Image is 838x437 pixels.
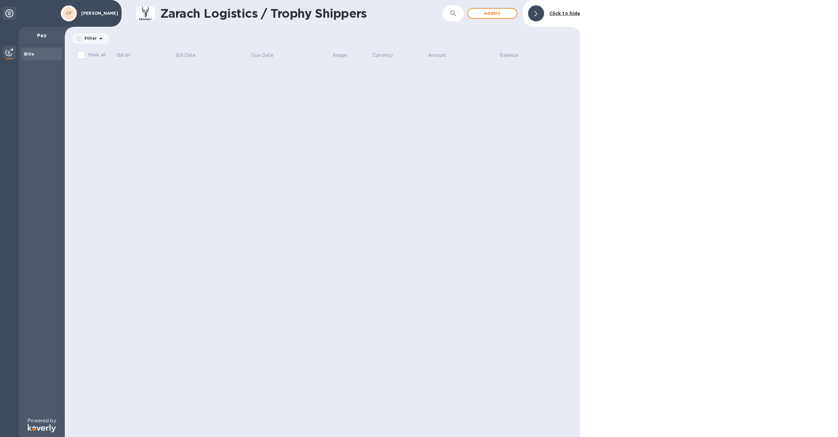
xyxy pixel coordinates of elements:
span: Balance [500,52,527,59]
p: Bill Date [176,52,196,59]
p: Amount [428,52,447,59]
img: Logo [28,424,56,432]
p: Mark all [88,51,106,59]
p: Powered by [27,417,56,424]
p: Due Date [251,52,274,59]
span: Add bill [473,9,511,17]
button: Addbill [467,8,517,19]
p: Bill № [117,52,131,59]
h1: Zarach Logistics / Trophy Shippers [160,6,398,20]
p: Image [333,52,347,59]
p: Currency [372,52,393,59]
b: CP [66,11,72,16]
b: Click to hide [549,11,580,16]
p: Pay [24,32,59,39]
span: Due Date [251,52,282,59]
p: [PERSON_NAME] [81,11,115,16]
span: Amount [428,52,455,59]
span: Bill № [117,52,139,59]
b: Bills [24,51,34,57]
p: Balance [500,52,518,59]
span: Bill Date [176,52,204,59]
p: Filter [82,35,97,41]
